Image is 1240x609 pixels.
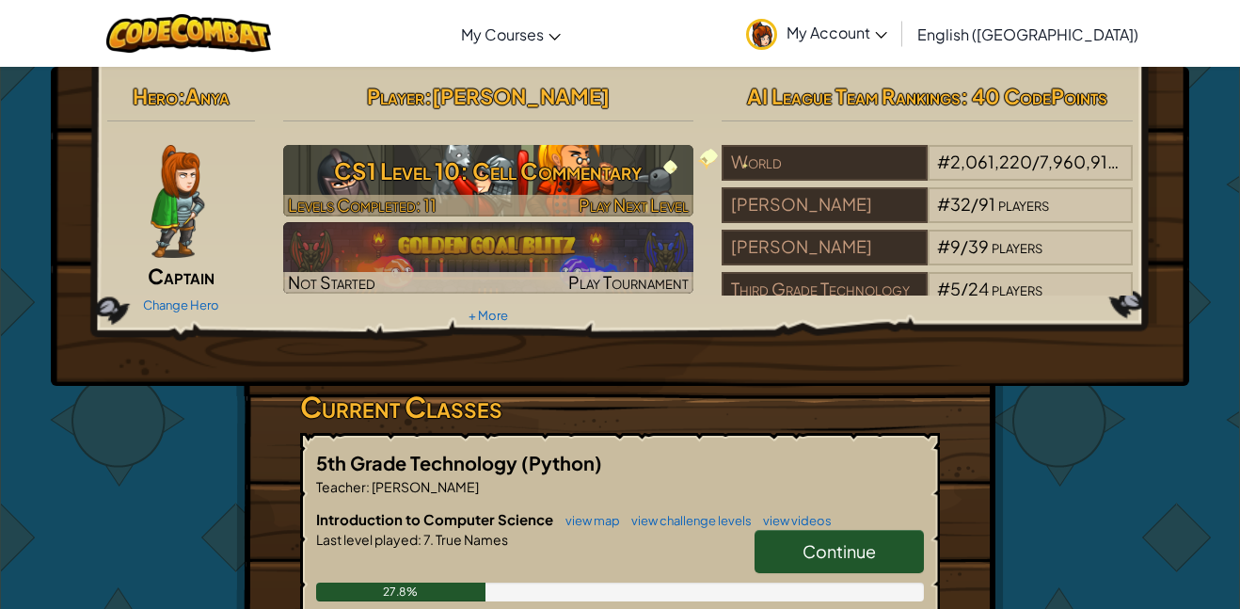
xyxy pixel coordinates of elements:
a: view map [556,513,620,528]
a: Change Hero [143,297,219,313]
span: Captain [148,263,215,289]
span: Not Started [288,271,375,293]
span: Last level played [316,531,418,548]
span: My Account [787,23,887,42]
a: English ([GEOGRAPHIC_DATA]) [908,8,1148,59]
a: view videos [754,513,832,528]
span: Continue [803,540,876,562]
div: Third Grade Technology [722,272,927,308]
span: True Names [434,531,508,548]
span: 91 [978,193,995,215]
div: World [722,145,927,181]
img: avatar [746,19,777,50]
div: [PERSON_NAME] [722,230,927,265]
a: World#2,061,220/7,960,913players [722,163,1133,184]
span: players [992,278,1042,299]
div: [PERSON_NAME] [722,187,927,223]
span: / [961,235,968,257]
span: # [937,151,950,172]
span: Levels Completed: 11 [288,194,437,216]
a: + More [469,308,508,323]
a: Play Next Level [283,145,694,216]
a: [PERSON_NAME]#32/91players [722,205,1133,227]
span: Play Next Level [579,194,689,216]
a: My Account [737,4,897,63]
a: Not StartedPlay Tournament [283,222,694,294]
img: CodeCombat logo [106,14,271,53]
span: 5 [950,278,961,299]
a: My Courses [452,8,570,59]
a: [PERSON_NAME]#9/39players [722,248,1133,269]
span: : [424,83,432,109]
span: 7. [421,531,434,548]
span: / [1032,151,1040,172]
a: Third Grade Technology#5/24players [722,290,1133,312]
span: / [961,278,968,299]
span: Introduction to Computer Science [316,510,556,528]
span: [PERSON_NAME] [432,83,610,109]
span: 9 [950,235,961,257]
span: : [178,83,185,109]
div: 27.8% [316,583,485,601]
span: : 40 CodePoints [961,83,1107,109]
span: (Python) [521,451,602,474]
span: English ([GEOGRAPHIC_DATA]) [917,24,1138,44]
span: Player [367,83,424,109]
span: My Courses [461,24,544,44]
span: Teacher [316,478,366,495]
span: 7,960,913 [1040,151,1119,172]
span: # [937,278,950,299]
span: # [937,235,950,257]
img: CS1 Level 10: Cell Commentary [283,145,694,216]
h3: Current Classes [300,386,940,428]
span: : [366,478,370,495]
span: Hero [133,83,178,109]
h3: CS1 Level 10: Cell Commentary [283,150,694,192]
span: Anya [185,83,230,109]
span: AI League Team Rankings [747,83,961,109]
a: view challenge levels [622,513,752,528]
span: Play Tournament [568,271,689,293]
span: players [1121,151,1171,172]
span: 39 [968,235,989,257]
img: captain-pose.png [151,145,204,258]
span: : [418,531,421,548]
span: [PERSON_NAME] [370,478,479,495]
span: 2,061,220 [950,151,1032,172]
img: Golden Goal [283,222,694,294]
span: 24 [968,278,989,299]
span: players [998,193,1049,215]
span: # [937,193,950,215]
span: 32 [950,193,971,215]
span: 5th Grade Technology [316,451,521,474]
span: / [971,193,978,215]
span: players [992,235,1042,257]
